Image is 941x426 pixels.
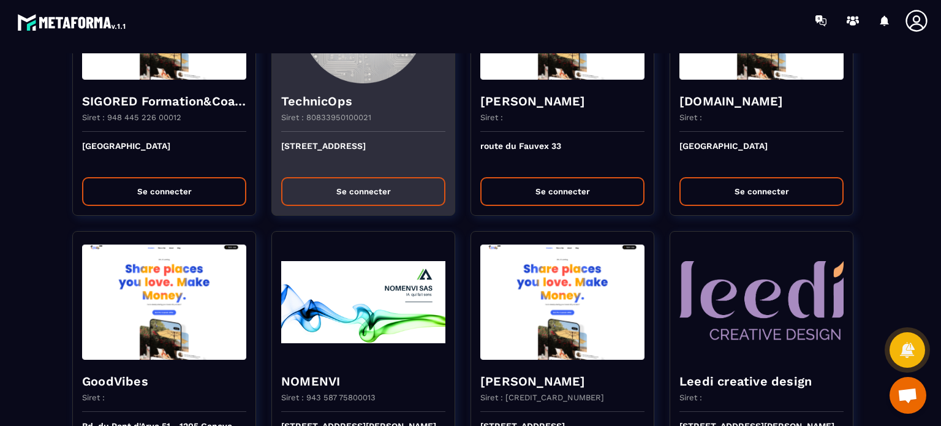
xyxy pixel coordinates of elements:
h4: [PERSON_NAME] [480,93,644,110]
p: Siret : [679,113,702,122]
h4: NOMENVI [281,373,445,390]
button: Se connecter [480,177,644,206]
button: Se connecter [82,177,246,206]
button: Se connecter [281,177,445,206]
p: route du Fauvex 33 [480,141,644,168]
p: Siret : [CREDIT_CARD_NUMBER] [480,393,604,402]
p: Siret : 948 445 226 00012 [82,113,181,122]
h4: Leedi creative design [679,373,844,390]
img: funnel-background [281,241,445,363]
img: logo [17,11,127,33]
img: funnel-background [480,241,644,363]
p: [GEOGRAPHIC_DATA] [82,141,246,168]
img: funnel-background [679,241,844,363]
a: Ouvrir le chat [890,377,926,414]
h4: [PERSON_NAME] [480,373,644,390]
button: Se connecter [679,177,844,206]
p: Siret : 943 587 75800013 [281,393,376,402]
img: funnel-background [82,241,246,363]
p: Siret : [679,393,702,402]
h4: GoodVibes [82,373,246,390]
p: [STREET_ADDRESS] [281,141,445,168]
p: Siret : 80833950100021 [281,113,371,122]
h4: [DOMAIN_NAME] [679,93,844,110]
p: [GEOGRAPHIC_DATA] [679,141,844,168]
h4: SIGORED Formation&Coaching [82,93,246,110]
p: Siret : [82,393,105,402]
p: Siret : [480,113,503,122]
h4: TechnicOps [281,93,445,110]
